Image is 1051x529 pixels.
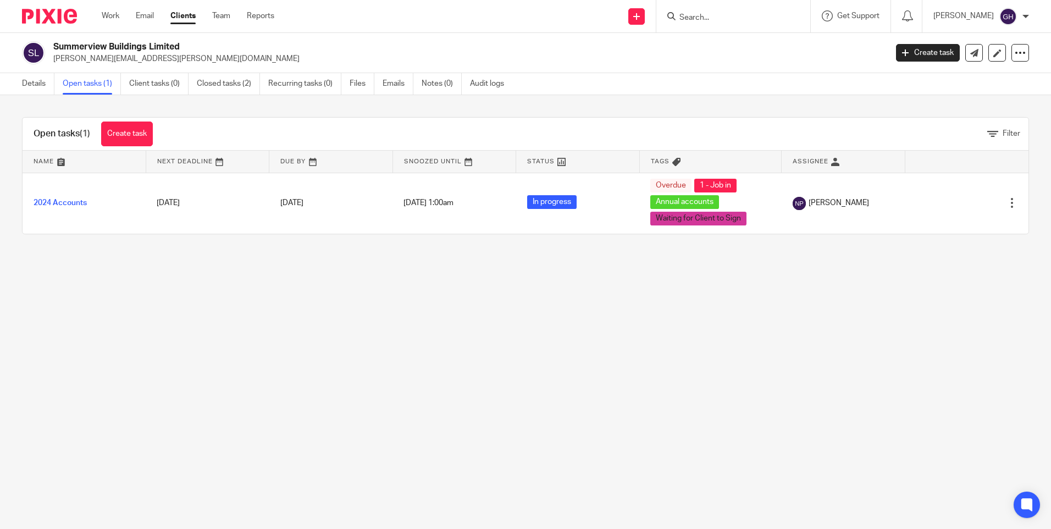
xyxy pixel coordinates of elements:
[1003,130,1020,137] span: Filter
[422,73,462,95] a: Notes (0)
[129,73,189,95] a: Client tasks (0)
[350,73,374,95] a: Files
[170,10,196,21] a: Clients
[212,10,230,21] a: Team
[53,53,879,64] p: [PERSON_NAME][EMAIL_ADDRESS][PERSON_NAME][DOMAIN_NAME]
[896,44,960,62] a: Create task
[136,10,154,21] a: Email
[650,179,692,192] span: Overdue
[146,173,269,234] td: [DATE]
[247,10,274,21] a: Reports
[837,12,879,20] span: Get Support
[22,41,45,64] img: svg%3E
[651,158,670,164] span: Tags
[404,158,462,164] span: Snoozed Until
[403,199,453,207] span: [DATE] 1:00am
[793,197,806,210] img: svg%3E
[34,128,90,140] h1: Open tasks
[268,73,341,95] a: Recurring tasks (0)
[650,212,746,225] span: Waiting for Client to Sign
[809,197,869,208] span: [PERSON_NAME]
[383,73,413,95] a: Emails
[527,195,577,209] span: In progress
[470,73,512,95] a: Audit logs
[197,73,260,95] a: Closed tasks (2)
[22,9,77,24] img: Pixie
[102,10,119,21] a: Work
[678,13,777,23] input: Search
[527,158,555,164] span: Status
[34,199,87,207] a: 2024 Accounts
[101,122,153,146] a: Create task
[63,73,121,95] a: Open tasks (1)
[933,10,994,21] p: [PERSON_NAME]
[999,8,1017,25] img: svg%3E
[694,179,737,192] span: 1 - Job in
[80,129,90,138] span: (1)
[22,73,54,95] a: Details
[650,195,719,209] span: Annual accounts
[53,41,714,53] h2: Summerview Buildings Limited
[280,199,303,207] span: [DATE]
